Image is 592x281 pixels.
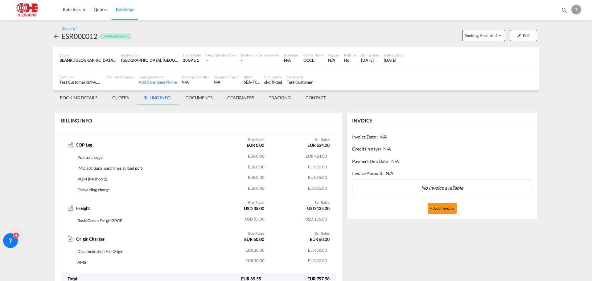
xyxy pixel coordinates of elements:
div: Invoice Date : [352,131,532,143]
div: USD 135.00 [307,205,330,213]
div: INVOICE [352,117,372,124]
span: N/A [380,134,387,140]
span: IMO additional surcharge at load port [77,166,142,171]
md-icon: icon-arrow-left [52,33,60,40]
span: Forwarding charge [77,187,110,192]
div: Destination [121,53,178,57]
div: Created By [287,75,313,79]
div: icon-magnify [561,7,568,16]
div: Booking / [62,26,77,31]
span: EUR 30.00 [308,258,327,263]
div: Load Details [183,53,201,57]
div: No [344,57,356,63]
div: Booking Accepted [101,34,130,39]
div: Add Consignee Name [139,79,177,85]
md-tab-item: TRACKING [261,90,298,105]
div: EUR 0.00 [247,142,264,150]
div: External Reference [106,75,134,79]
div: OOCL [303,57,323,63]
md-tab-item: CONTAINERS [220,90,261,105]
md-tab-item: CONTACT [298,90,333,105]
div: SEA-FCL [244,79,259,85]
div: Delivery Date [384,53,405,57]
div: EUR 60.00 [244,236,264,244]
div: - [241,57,279,63]
div: skdjflkqej [264,79,282,85]
span: VGM (Method 2) [77,176,107,181]
div: Credit (In days): [352,143,532,155]
span: EUR 0.00 [248,154,265,159]
div: Invoice Amount : [352,167,532,180]
div: N/A [328,57,339,63]
div: EUR 624.00 [307,142,330,150]
div: 19 Sep 2025 [361,57,379,63]
span: AMS [77,260,86,265]
div: No Invoice available [352,180,532,196]
div: Origin Service Mode [206,53,236,57]
span: EUR 0.00 [248,164,265,169]
span: Origin Charges [76,236,105,242]
span: N/A [386,170,393,176]
label: Buy Rates [248,231,264,236]
span: EUR 30.00 [245,258,265,263]
span: Quotes [94,7,107,12]
label: Sell Rates [315,200,330,205]
div: USD 35.00 [244,205,264,213]
div: ESR000012 [61,31,97,41]
button: + Add Invoice [428,203,457,214]
span: Pick up charge [77,155,103,160]
span: EUR 0.00 [248,186,265,191]
div: CNSHA, Shanghai, China, Greater China & Far East Asia, Asia Pacific [121,57,178,63]
div: N/A [182,79,208,85]
div: Sailing Date [361,53,379,57]
span: Documentation Fee Origin [77,249,123,254]
div: icon-arrow-left [52,31,61,41]
label: Sell Rates [315,231,330,236]
div: Test Customer [60,79,101,85]
div: Customer [60,75,101,79]
md-tab-item: DOCUMENTS [178,90,220,105]
span: Rate Search [63,7,85,12]
button: icon-pencilEdit [510,30,537,41]
div: Destination Service Mode [241,53,279,57]
div: Consignee Name [139,75,177,79]
span: EUR 50.00 [308,164,327,169]
div: Test Customer [287,79,313,85]
div: Document Expert [214,75,239,79]
span: EUR 30.00 [245,248,265,253]
label: Sell Rates [315,137,330,143]
span: Bookings [116,6,134,12]
div: EUR 60.00 [310,236,330,244]
span: EUR 30.00 [308,248,327,253]
div: N/A [284,57,291,63]
md-tab-item: QUOTES [105,90,136,105]
div: 14 Nov 2025 [384,57,405,63]
md-pagination-wrapper: Use the left and right arrow keys to navigate between tabs [52,90,333,105]
div: Voyage [328,53,339,57]
div: Rollable [344,53,356,57]
span: EUR 424.00 [306,154,327,159]
div: Mode [244,75,259,79]
span: IQATALYST EXPORT RTM [85,80,125,85]
span: Booking Accepted [464,32,497,39]
md-tab-item: BOOKING DETAILS [52,90,105,105]
div: BEANR, Antwerp, Belgium, Western Europe, Europe [60,57,116,63]
div: Origin [60,53,116,57]
label: Buy Rates [248,200,264,205]
img: 690005f0ba9d11ee90968bb23dcea500.JPG [9,3,51,17]
span: N/A [383,146,391,152]
div: N/A [214,79,239,85]
md-tab-item: BILLING INFO [136,90,178,105]
span: USD 35.00 [245,217,265,221]
label: Buy Rates [248,137,264,143]
div: Incoterms [284,53,298,57]
div: BILLING INFO [61,117,92,124]
span: Basic Ocean Freight20GP [77,218,122,223]
div: 20GP x 1 [183,57,201,63]
span: EUR 0.00 [248,175,265,180]
div: Payment Due Date : [352,155,532,167]
span: Freight [76,205,90,211]
span: EUR 85.00 [308,186,327,191]
div: - [206,57,236,63]
span: N/A [391,158,399,164]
